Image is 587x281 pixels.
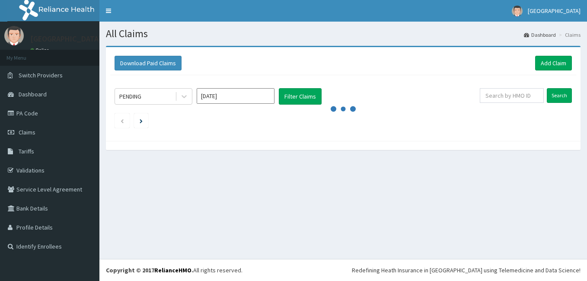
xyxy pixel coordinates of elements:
div: Redefining Heath Insurance in [GEOGRAPHIC_DATA] using Telemedicine and Data Science! [352,266,581,275]
a: Next page [140,117,143,125]
span: Dashboard [19,90,47,98]
strong: Copyright © 2017 . [106,266,193,274]
p: [GEOGRAPHIC_DATA] [30,35,102,43]
li: Claims [557,31,581,38]
a: Previous page [120,117,124,125]
h1: All Claims [106,28,581,39]
span: Claims [19,128,35,136]
footer: All rights reserved. [99,259,587,281]
img: User Image [512,6,523,16]
span: Tariffs [19,147,34,155]
button: Download Paid Claims [115,56,182,70]
input: Select Month and Year [197,88,274,104]
button: Filter Claims [279,88,322,105]
svg: audio-loading [330,96,356,122]
img: User Image [4,26,24,45]
a: Add Claim [535,56,572,70]
span: [GEOGRAPHIC_DATA] [528,7,581,15]
a: RelianceHMO [154,266,191,274]
a: Online [30,47,51,53]
div: PENDING [119,92,141,101]
a: Dashboard [524,31,556,38]
input: Search by HMO ID [480,88,544,103]
span: Switch Providers [19,71,63,79]
input: Search [547,88,572,103]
